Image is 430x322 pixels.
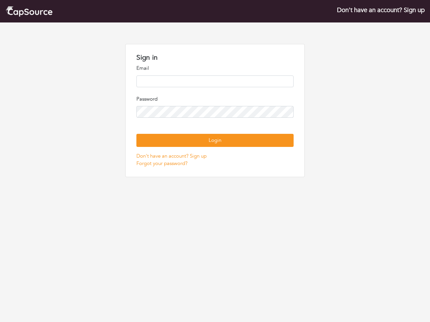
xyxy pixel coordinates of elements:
[136,134,293,147] button: Login
[136,95,293,103] p: Password
[136,54,293,62] h1: Sign in
[5,5,53,17] img: cap_logo.png
[136,153,207,159] a: Don't have an account? Sign up
[136,160,187,167] a: Forgot your password?
[337,6,425,14] a: Don't have an account? Sign up
[136,64,293,72] p: Email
